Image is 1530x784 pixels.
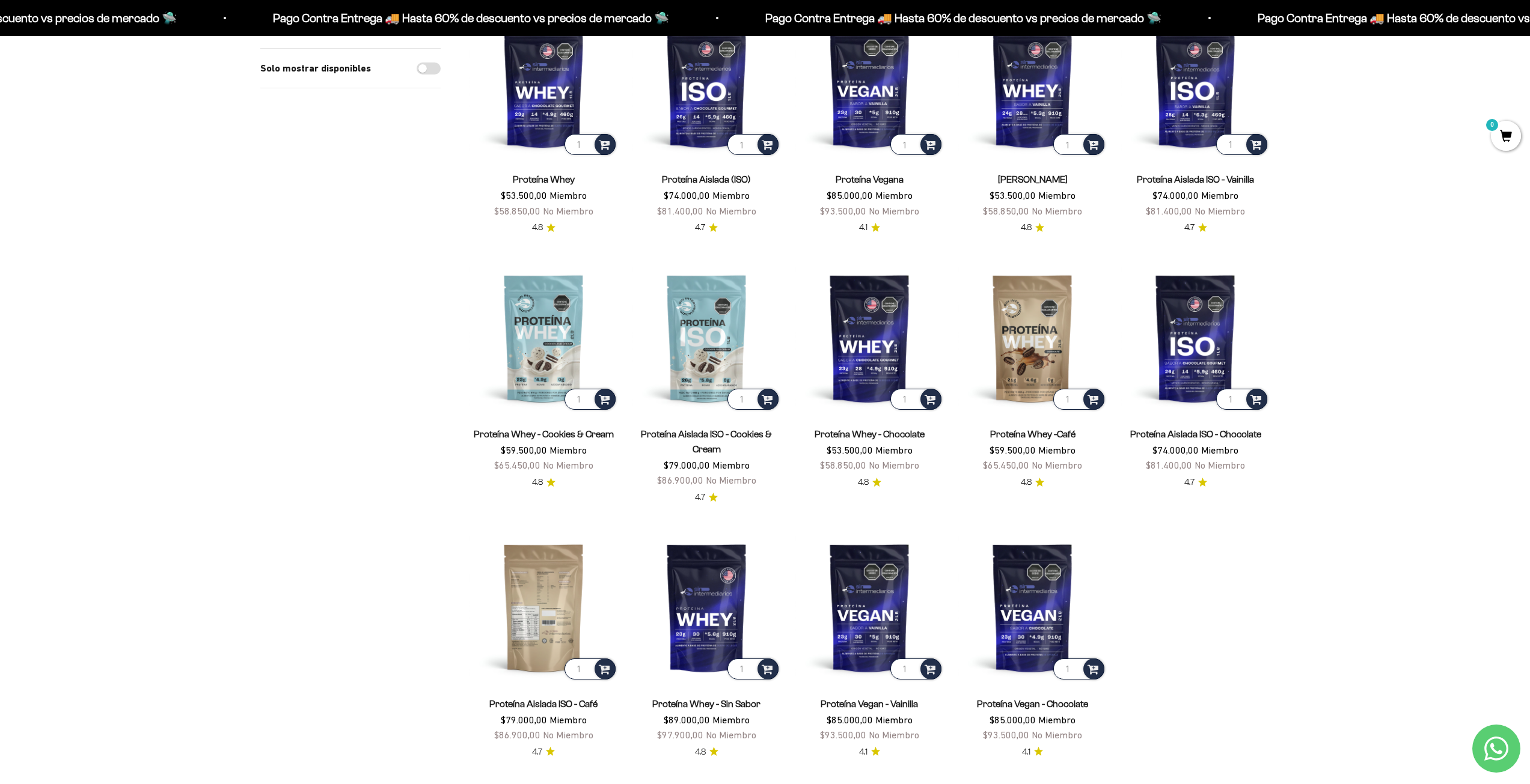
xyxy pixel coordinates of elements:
[501,190,547,201] span: $53.500,00
[532,476,543,489] span: 4.8
[1137,174,1254,184] a: Proteína Aislada ISO - Vainilla
[489,699,598,709] a: Proteína Aislada ISO - Café
[646,8,1042,28] p: Pago Contra Entrega 🚚 Hasta 60% de descuento vs precios de mercado 🛸
[990,714,1036,725] span: $85.000,00
[1021,221,1032,234] span: 4.8
[1201,445,1238,455] span: Miembro
[827,714,873,725] span: $85.000,00
[820,460,866,470] span: $58.850,00
[1022,746,1043,759] a: 4.14.1 de 5.0 estrellas
[549,190,587,201] span: Miembro
[543,460,593,470] span: No Miembro
[1032,729,1082,740] span: No Miembro
[657,729,703,740] span: $97.900,00
[1038,445,1076,455] span: Miembro
[532,476,555,489] a: 4.84.8 de 5.0 estrellas
[664,714,710,725] span: $89.000,00
[1032,205,1082,216] span: No Miembro
[501,714,547,725] span: $79.000,00
[543,205,593,216] span: No Miembro
[869,729,919,740] span: No Miembro
[712,460,750,470] span: Miembro
[532,221,555,234] a: 4.84.8 de 5.0 estrellas
[1184,221,1207,234] a: 4.74.7 de 5.0 estrellas
[977,699,1088,709] a: Proteína Vegan - Chocolate
[1152,190,1199,201] span: $74.000,00
[494,729,540,740] span: $86.900,00
[662,174,751,184] a: Proteína Aislada (ISO)
[154,8,550,28] p: Pago Contra Entrega 🚚 Hasta 60% de descuento vs precios de mercado 🛸
[983,205,1029,216] span: $58.850,00
[1491,130,1521,144] a: 0
[657,475,703,485] span: $86.900,00
[695,221,718,234] a: 4.74.7 de 5.0 estrellas
[1201,190,1238,201] span: Miembro
[858,476,869,489] span: 4.8
[820,205,866,216] span: $93.500,00
[1146,205,1192,216] span: $81.400,00
[652,699,760,709] a: Proteína Whey - Sin Sabor
[641,429,772,454] a: Proteína Aislada ISO - Cookies & Cream
[532,746,542,759] span: 4.7
[549,445,587,455] span: Miembro
[990,445,1036,455] span: $59.500,00
[1130,429,1261,439] a: Proteína Aislada ISO - Chocolate
[501,445,547,455] span: $59.500,00
[1021,221,1044,234] a: 4.84.8 de 5.0 estrellas
[1146,460,1192,470] span: $81.400,00
[1152,445,1199,455] span: $74.000,00
[820,729,866,740] span: $93.500,00
[869,460,919,470] span: No Miembro
[706,205,756,216] span: No Miembro
[859,221,868,234] span: 4.1
[1184,476,1207,489] a: 4.74.7 de 5.0 estrellas
[706,729,756,740] span: No Miembro
[998,174,1068,184] a: [PERSON_NAME]
[1021,476,1044,489] a: 4.84.8 de 5.0 estrellas
[494,460,540,470] span: $65.450,00
[1038,190,1076,201] span: Miembro
[664,460,710,470] span: $79.000,00
[1184,221,1195,234] span: 4.7
[532,746,555,759] a: 4.74.7 de 5.0 estrellas
[859,221,880,234] a: 4.14.1 de 5.0 estrellas
[695,746,718,759] a: 4.84.8 de 5.0 estrellas
[494,205,540,216] span: $58.850,00
[875,445,913,455] span: Miembro
[1195,205,1245,216] span: No Miembro
[657,205,703,216] span: $81.400,00
[474,429,614,439] a: Proteína Whey - Cookies & Cream
[513,174,575,184] a: Proteína Whey
[869,205,919,216] span: No Miembro
[1032,460,1082,470] span: No Miembro
[543,729,593,740] span: No Miembro
[1195,460,1245,470] span: No Miembro
[1022,746,1030,759] span: 4.1
[260,61,371,76] label: Solo mostrar disponibles
[695,221,705,234] span: 4.7
[827,445,873,455] span: $53.500,00
[983,729,1029,740] span: $93.500,00
[712,714,750,725] span: Miembro
[695,491,718,504] a: 4.74.7 de 5.0 estrellas
[664,190,710,201] span: $74.000,00
[859,746,880,759] a: 4.14.1 de 5.0 estrellas
[1485,118,1499,132] mark: 0
[827,190,873,201] span: $85.000,00
[815,429,925,439] a: Proteína Whey - Chocolate
[706,475,756,485] span: No Miembro
[983,460,1029,470] span: $65.450,00
[875,714,913,725] span: Miembro
[1184,476,1195,489] span: 4.7
[990,429,1076,439] a: Proteína Whey -Café
[532,221,543,234] span: 4.8
[821,699,918,709] a: Proteína Vegan - Vainilla
[875,190,913,201] span: Miembro
[712,190,750,201] span: Miembro
[1038,714,1076,725] span: Miembro
[549,714,587,725] span: Miembro
[836,174,904,184] a: Proteína Vegana
[858,476,881,489] a: 4.84.8 de 5.0 estrellas
[859,746,868,759] span: 4.1
[1021,476,1032,489] span: 4.8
